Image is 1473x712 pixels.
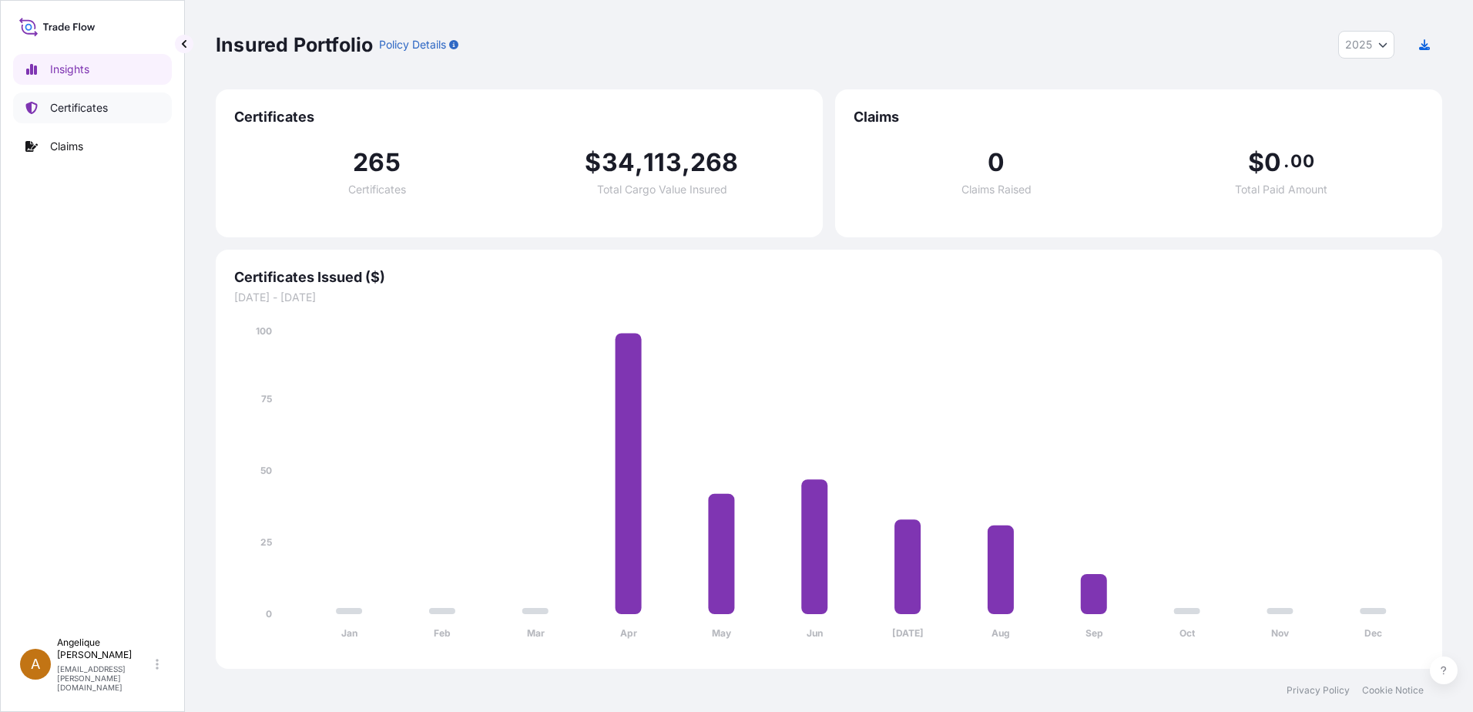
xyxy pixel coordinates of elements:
tspan: Dec [1364,627,1382,639]
p: Certificates [50,100,108,116]
span: 0 [988,150,1005,175]
tspan: 0 [266,608,272,620]
tspan: Nov [1271,627,1290,639]
span: 268 [690,150,739,175]
span: 2025 [1345,37,1372,52]
span: , [635,150,643,175]
span: . [1283,155,1289,167]
span: 34 [602,150,635,175]
span: , [682,150,690,175]
tspan: Mar [527,627,545,639]
tspan: Oct [1179,627,1196,639]
tspan: Jun [807,627,823,639]
p: Insights [50,62,89,77]
p: Policy Details [379,37,446,52]
span: 0 [1264,150,1281,175]
p: [EMAIL_ADDRESS][PERSON_NAME][DOMAIN_NAME] [57,664,153,692]
tspan: 25 [260,536,272,548]
span: Claims [854,108,1424,126]
p: Insured Portfolio [216,32,373,57]
span: Certificates Issued ($) [234,268,1424,287]
tspan: [DATE] [892,627,924,639]
p: Angelique [PERSON_NAME] [57,636,153,661]
tspan: Jan [341,627,357,639]
span: $ [585,150,601,175]
tspan: Apr [620,627,637,639]
span: Certificates [348,184,406,195]
a: Privacy Policy [1287,684,1350,697]
tspan: 75 [261,393,272,405]
span: Claims Raised [961,184,1032,195]
a: Insights [13,54,172,85]
button: Year Selector [1338,31,1394,59]
span: Certificates [234,108,804,126]
tspan: Feb [434,627,451,639]
span: 265 [353,150,401,175]
tspan: Aug [992,627,1010,639]
span: A [31,657,40,672]
tspan: Sep [1085,627,1103,639]
tspan: 50 [260,465,272,476]
span: [DATE] - [DATE] [234,290,1424,305]
span: 113 [643,150,682,175]
tspan: May [712,627,732,639]
span: Total Paid Amount [1235,184,1327,195]
span: 00 [1290,155,1314,167]
a: Certificates [13,92,172,123]
span: $ [1248,150,1264,175]
tspan: 100 [256,325,272,337]
span: Total Cargo Value Insured [597,184,727,195]
a: Claims [13,131,172,162]
a: Cookie Notice [1362,684,1424,697]
p: Claims [50,139,83,154]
